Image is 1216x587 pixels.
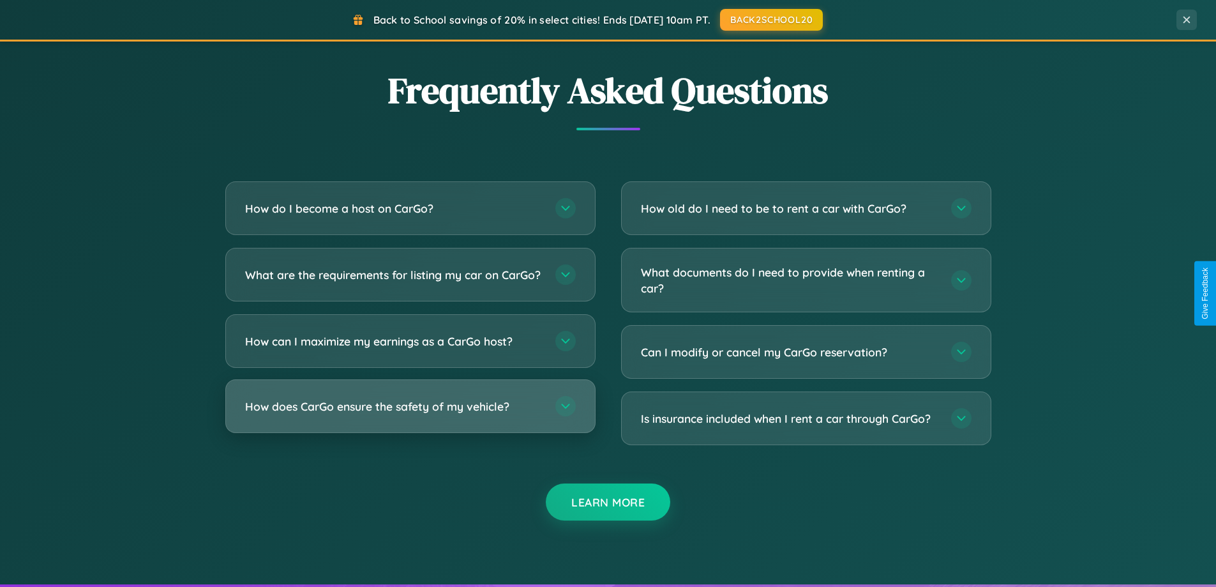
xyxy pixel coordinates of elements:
[245,267,543,283] h3: What are the requirements for listing my car on CarGo?
[641,264,938,296] h3: What documents do I need to provide when renting a car?
[1201,268,1210,319] div: Give Feedback
[641,411,938,427] h3: Is insurance included when I rent a car through CarGo?
[225,66,991,115] h2: Frequently Asked Questions
[245,333,543,349] h3: How can I maximize my earnings as a CarGo host?
[373,13,710,26] span: Back to School savings of 20% in select cities! Ends [DATE] 10am PT.
[546,484,670,521] button: Learn More
[245,399,543,415] h3: How does CarGo ensure the safety of my vehicle?
[641,344,938,360] h3: Can I modify or cancel my CarGo reservation?
[720,9,823,31] button: BACK2SCHOOL20
[245,201,543,217] h3: How do I become a host on CarGo?
[641,201,938,217] h3: How old do I need to be to rent a car with CarGo?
